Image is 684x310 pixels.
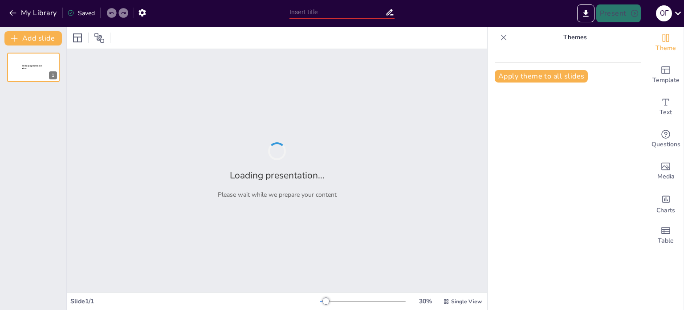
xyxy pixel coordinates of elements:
[415,297,436,306] div: 30 %
[577,4,594,22] button: Export to PowerPoint
[648,219,684,252] div: Add a table
[218,190,337,199] p: Please wait while we prepare your content
[495,70,588,83] button: Apply theme to all slides
[67,9,95,17] div: Saved
[657,172,675,182] span: Media
[289,6,385,19] input: Insert title
[596,4,641,22] button: Present
[660,107,672,117] span: Text
[648,155,684,187] div: Add images, graphics, shapes or video
[648,187,684,219] div: Add charts and graphs
[7,6,61,20] button: My Library
[648,123,684,155] div: Get real-time input from your audience
[648,27,684,59] div: Change the overall theme
[22,65,42,70] span: Sendsteps presentation editor
[4,31,62,45] button: Add slide
[648,59,684,91] div: Add ready made slides
[648,91,684,123] div: Add text boxes
[651,140,680,149] span: Questions
[49,71,57,79] div: 1
[7,53,60,82] div: 1
[230,169,325,182] h2: Loading presentation...
[451,298,482,305] span: Single View
[656,206,675,215] span: Charts
[655,43,676,53] span: Theme
[656,4,672,22] button: О Г
[511,27,639,48] p: Themes
[656,5,672,21] div: О Г
[70,31,85,45] div: Layout
[70,297,320,306] div: Slide 1 / 1
[652,75,680,85] span: Template
[94,33,105,43] span: Position
[658,236,674,246] span: Table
